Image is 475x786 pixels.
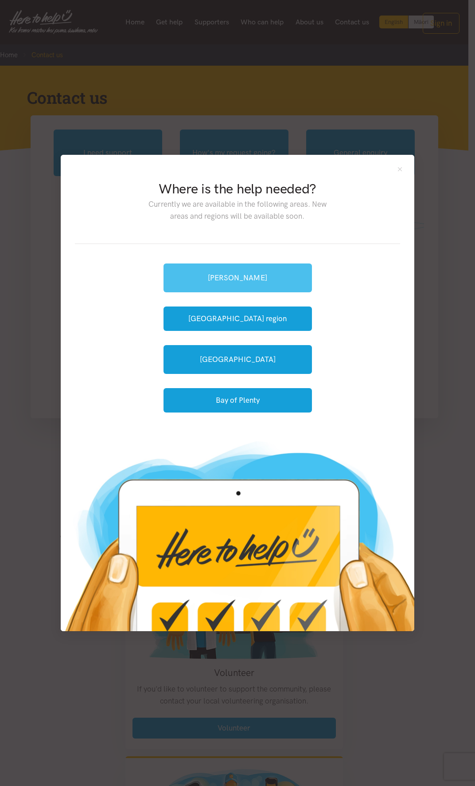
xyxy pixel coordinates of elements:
h2: Where is the help needed? [141,180,333,198]
a: [PERSON_NAME] [164,263,312,292]
button: Bay of Plenty [164,388,312,413]
button: [GEOGRAPHIC_DATA] region [164,307,312,331]
p: Currently we are available in the following areas. New areas and regions will be available soon. [141,198,333,222]
a: [GEOGRAPHIC_DATA] [164,345,312,374]
button: Close [396,165,404,173]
